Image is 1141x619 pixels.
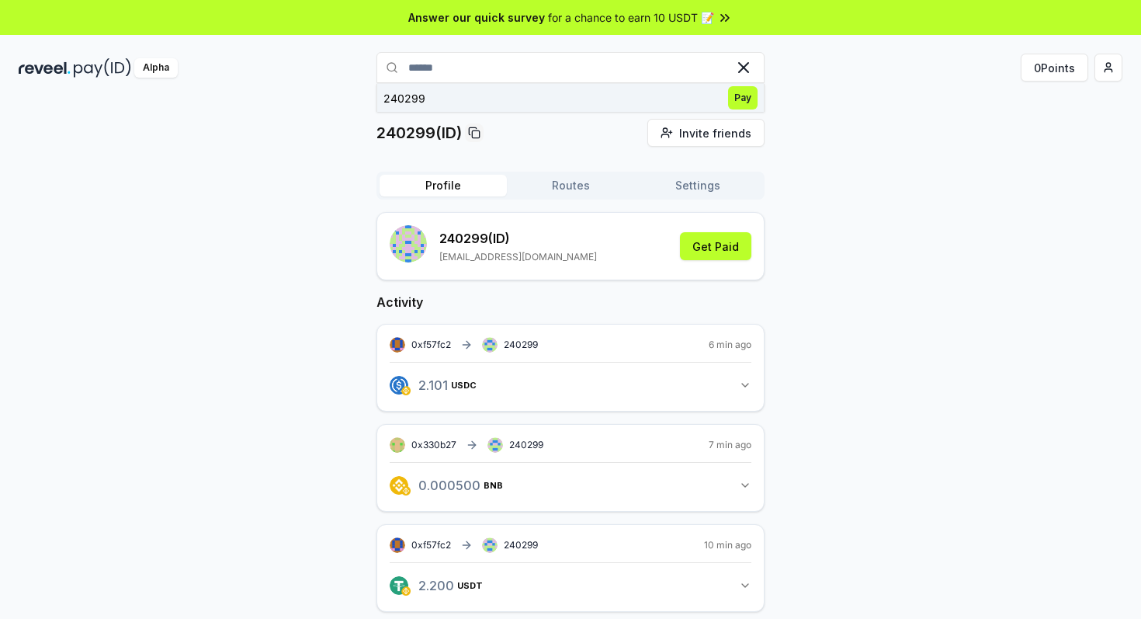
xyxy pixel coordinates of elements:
p: 240299(ID) [376,122,462,144]
img: logo.png [401,486,411,496]
span: 240299 [504,539,538,551]
button: 0.000500BNB [390,472,751,499]
img: pay_id [74,58,131,78]
h2: Activity [376,293,765,311]
span: 7 min ago [709,439,751,451]
span: 0xf57fc2 [411,539,451,551]
span: 10 min ago [704,539,751,551]
img: logo.png [401,586,411,596]
span: 240299 [504,339,538,351]
span: Answer our quick survey [408,9,545,26]
div: Alpha [134,58,178,78]
p: [EMAIL_ADDRESS][DOMAIN_NAME] [439,251,597,263]
button: Profile [380,175,507,196]
img: logo.png [390,576,408,595]
span: 240299 [509,439,543,451]
span: Invite friends [679,125,751,141]
span: 6 min ago [709,339,751,351]
div: 240299 [383,90,425,106]
button: 240299Pay [376,84,765,112]
button: Settings [634,175,761,196]
span: for a chance to earn 10 USDT 📝 [548,9,714,26]
button: Invite friends [647,119,765,147]
img: logo.png [390,376,408,395]
img: logo.png [390,476,408,495]
img: reveel_dark [19,58,71,78]
button: Routes [507,175,634,196]
button: 0Points [1021,54,1088,82]
span: Pay [728,86,758,110]
button: 2.101USDC [390,372,751,398]
span: 0x330b27 [411,439,456,450]
span: 0xf57fc2 [411,339,451,350]
button: Get Paid [680,232,751,260]
p: 240299 (ID) [439,229,597,248]
button: 2.200USDT [390,572,751,599]
img: logo.png [401,386,411,395]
